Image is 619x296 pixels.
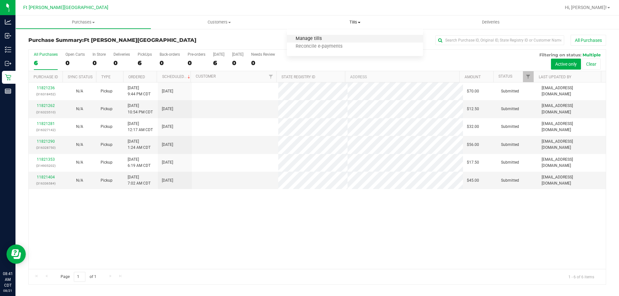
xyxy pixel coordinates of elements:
[501,106,519,112] span: Submitted
[539,52,581,57] span: Filtering on status:
[162,74,192,79] a: Scheduled
[232,52,243,57] div: [DATE]
[76,106,83,112] button: N/A
[501,124,519,130] span: Submitted
[467,159,479,166] span: $17.50
[498,74,512,79] a: Status
[542,174,602,186] span: [EMAIL_ADDRESS][DOMAIN_NAME]
[76,88,83,94] button: N/A
[55,272,102,282] span: Page of 1
[542,121,602,133] span: [EMAIL_ADDRESS][DOMAIN_NAME]
[76,124,83,129] span: Not Applicable
[467,106,479,112] span: $12.50
[582,59,601,70] button: Clear
[5,46,11,53] inline-svg: Inventory
[15,15,151,29] a: Purchases
[93,59,106,67] div: 0
[33,163,59,169] p: (314905202)
[467,88,479,94] span: $70.00
[287,15,423,29] a: Tills Manage tills Reconcile e-payments
[34,59,58,67] div: 6
[467,124,479,130] span: $32.00
[5,60,11,67] inline-svg: Outbound
[287,19,423,25] span: Tills
[523,71,534,82] a: Filter
[251,59,275,67] div: 0
[287,36,330,42] span: Manage tills
[76,160,83,165] span: Not Applicable
[34,75,58,79] a: Purchase ID
[3,271,13,288] p: 08:41 AM CDT
[84,37,196,43] span: Ft [PERSON_NAME][GEOGRAPHIC_DATA]
[65,59,85,67] div: 0
[6,244,26,264] iframe: Resource center
[76,142,83,148] button: N/A
[113,59,130,67] div: 0
[188,52,205,57] div: Pre-orders
[101,142,113,148] span: Pickup
[281,75,315,79] a: State Registry ID
[128,157,151,169] span: [DATE] 6:19 AM CDT
[423,15,559,29] a: Deliveries
[128,121,153,133] span: [DATE] 12:17 AM CDT
[571,35,606,46] button: All Purchases
[583,52,601,57] span: Multiple
[162,106,173,112] span: [DATE]
[76,177,83,184] button: N/A
[539,75,571,79] a: Last Updated By
[101,88,113,94] span: Pickup
[5,74,11,81] inline-svg: Retail
[101,124,113,130] span: Pickup
[101,159,113,166] span: Pickup
[251,52,275,57] div: Needs Review
[501,159,519,166] span: Submitted
[542,103,602,115] span: [EMAIL_ADDRESS][DOMAIN_NAME]
[37,157,55,162] a: 11821353
[138,59,152,67] div: 6
[565,5,607,10] span: Hi, [PERSON_NAME]!
[345,71,459,82] th: Address
[563,272,599,282] span: 1 - 6 of 6 items
[542,138,602,151] span: [EMAIL_ADDRESS][DOMAIN_NAME]
[76,89,83,93] span: Not Applicable
[138,52,152,57] div: PickUps
[33,91,59,97] p: (316318452)
[28,37,221,43] h3: Purchase Summary:
[76,107,83,111] span: Not Applicable
[232,59,243,67] div: 0
[465,75,481,79] a: Amount
[501,88,519,94] span: Submitted
[162,142,173,148] span: [DATE]
[435,35,564,45] input: Search Purchase ID, Original ID, State Registry ID or Customer Name...
[33,109,59,115] p: (316323510)
[5,88,11,94] inline-svg: Reports
[33,180,59,186] p: (316336584)
[542,157,602,169] span: [EMAIL_ADDRESS][DOMAIN_NAME]
[160,59,180,67] div: 0
[33,145,59,151] p: (316328750)
[33,127,59,133] p: (316327142)
[266,71,276,82] a: Filter
[151,15,287,29] a: Customers
[128,85,151,97] span: [DATE] 9:44 PM CDT
[473,19,508,25] span: Deliveries
[5,33,11,39] inline-svg: Inbound
[34,52,58,57] div: All Purchases
[37,103,55,108] a: 11821262
[551,59,581,70] button: Active only
[37,121,55,126] a: 11821281
[162,177,173,184] span: [DATE]
[37,139,55,144] a: 11821290
[160,52,180,57] div: Back-orders
[467,177,479,184] span: $45.00
[162,88,173,94] span: [DATE]
[162,124,173,130] span: [DATE]
[101,177,113,184] span: Pickup
[467,142,479,148] span: $56.00
[65,52,85,57] div: Open Carts
[287,44,351,49] span: Reconcile e-payments
[101,106,113,112] span: Pickup
[501,177,519,184] span: Submitted
[76,124,83,130] button: N/A
[23,5,108,10] span: Ft [PERSON_NAME][GEOGRAPHIC_DATA]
